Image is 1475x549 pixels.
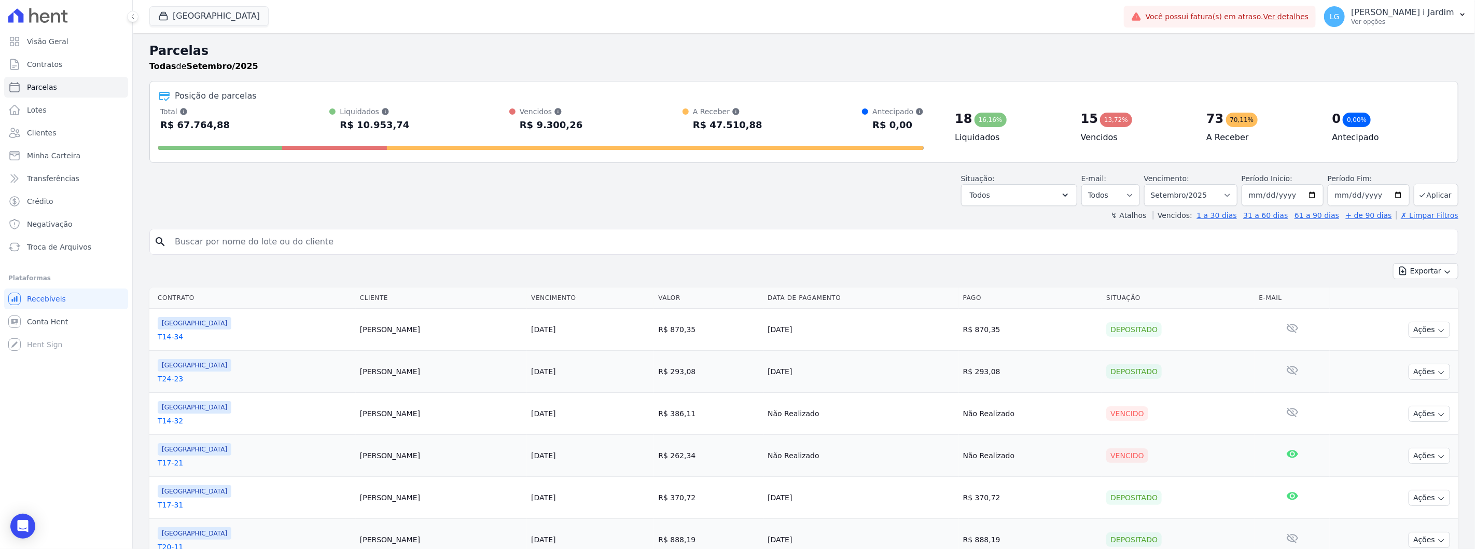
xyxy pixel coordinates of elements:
td: R$ 370,72 [654,477,763,519]
a: Transferências [4,168,128,189]
th: Data de Pagamento [763,287,958,309]
td: [DATE] [763,477,958,519]
button: [GEOGRAPHIC_DATA] [149,6,269,26]
div: 73 [1206,111,1223,127]
button: LG [PERSON_NAME] i Jardim Ver opções [1316,2,1475,31]
div: 15 [1081,111,1098,127]
th: Vencimento [527,287,654,309]
span: Transferências [27,173,79,184]
th: Contrato [149,287,356,309]
label: ↯ Atalhos [1111,211,1146,219]
p: Ver opções [1351,18,1454,26]
button: Ações [1409,322,1450,338]
a: Lotes [4,100,128,120]
a: T17-31 [158,500,352,510]
span: Visão Geral [27,36,68,47]
button: Ações [1409,448,1450,464]
h4: Liquidados [955,131,1064,144]
button: Ações [1409,406,1450,422]
span: Crédito [27,196,53,207]
td: R$ 293,08 [959,351,1103,393]
a: [DATE] [531,493,555,502]
th: E-mail [1255,287,1330,309]
span: Troca de Arquivos [27,242,91,252]
a: [DATE] [531,451,555,460]
div: R$ 47.510,88 [693,117,762,133]
span: [GEOGRAPHIC_DATA] [158,359,231,372]
td: [PERSON_NAME] [356,477,527,519]
div: R$ 67.764,88 [160,117,230,133]
td: [PERSON_NAME] [356,351,527,393]
div: Total [160,106,230,117]
label: Situação: [961,174,995,183]
td: R$ 262,34 [654,435,763,477]
div: Open Intercom Messenger [10,514,35,539]
td: Não Realizado [763,393,958,435]
strong: Setembro/2025 [187,61,258,71]
th: Situação [1102,287,1255,309]
span: [GEOGRAPHIC_DATA] [158,443,231,456]
div: Depositado [1106,322,1162,337]
label: Vencidos: [1153,211,1192,219]
td: R$ 370,72 [959,477,1103,519]
td: R$ 870,35 [959,309,1103,351]
td: [PERSON_NAME] [356,435,527,477]
label: Vencimento: [1144,174,1189,183]
div: Depositado [1106,364,1162,379]
td: R$ 870,35 [654,309,763,351]
span: Você possui fatura(s) em atraso. [1146,11,1309,22]
h4: Vencidos [1081,131,1190,144]
th: Pago [959,287,1103,309]
span: [GEOGRAPHIC_DATA] [158,485,231,498]
div: A Receber [693,106,762,117]
td: [PERSON_NAME] [356,309,527,351]
span: Conta Hent [27,317,68,327]
a: Contratos [4,54,128,75]
span: Contratos [27,59,62,70]
p: [PERSON_NAME] i Jardim [1351,7,1454,18]
button: Todos [961,184,1077,206]
label: Período Fim: [1328,173,1410,184]
td: [DATE] [763,309,958,351]
div: Posição de parcelas [175,90,257,102]
div: 18 [955,111,972,127]
span: Negativação [27,219,73,229]
span: Recebíveis [27,294,66,304]
button: Ações [1409,532,1450,548]
td: R$ 293,08 [654,351,763,393]
div: R$ 0,00 [872,117,924,133]
a: [DATE] [531,325,555,334]
a: Visão Geral [4,31,128,52]
th: Valor [654,287,763,309]
span: Lotes [27,105,47,115]
div: 0 [1332,111,1341,127]
button: Ações [1409,490,1450,506]
span: [GEOGRAPHIC_DATA] [158,401,231,414]
button: Aplicar [1414,184,1458,206]
td: [PERSON_NAME] [356,393,527,435]
div: 13,72% [1100,113,1132,127]
button: Exportar [1393,263,1458,279]
div: Vencidos [520,106,582,117]
p: de [149,60,258,73]
span: [GEOGRAPHIC_DATA] [158,527,231,540]
a: [DATE] [531,409,555,418]
label: Período Inicío: [1242,174,1292,183]
td: Não Realizado [959,393,1103,435]
a: T17-21 [158,458,352,468]
div: Vencido [1106,448,1148,463]
div: 70,11% [1226,113,1258,127]
span: [GEOGRAPHIC_DATA] [158,317,231,330]
a: Conta Hent [4,311,128,332]
span: Todos [970,189,990,201]
a: 31 a 60 dias [1243,211,1288,219]
a: 1 a 30 dias [1197,211,1237,219]
a: [DATE] [531,536,555,544]
span: LG [1330,13,1340,20]
td: Não Realizado [959,435,1103,477]
button: Ações [1409,364,1450,380]
div: 16,16% [975,113,1007,127]
a: Recebíveis [4,289,128,309]
a: T14-34 [158,332,352,342]
div: Vencido [1106,406,1148,421]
